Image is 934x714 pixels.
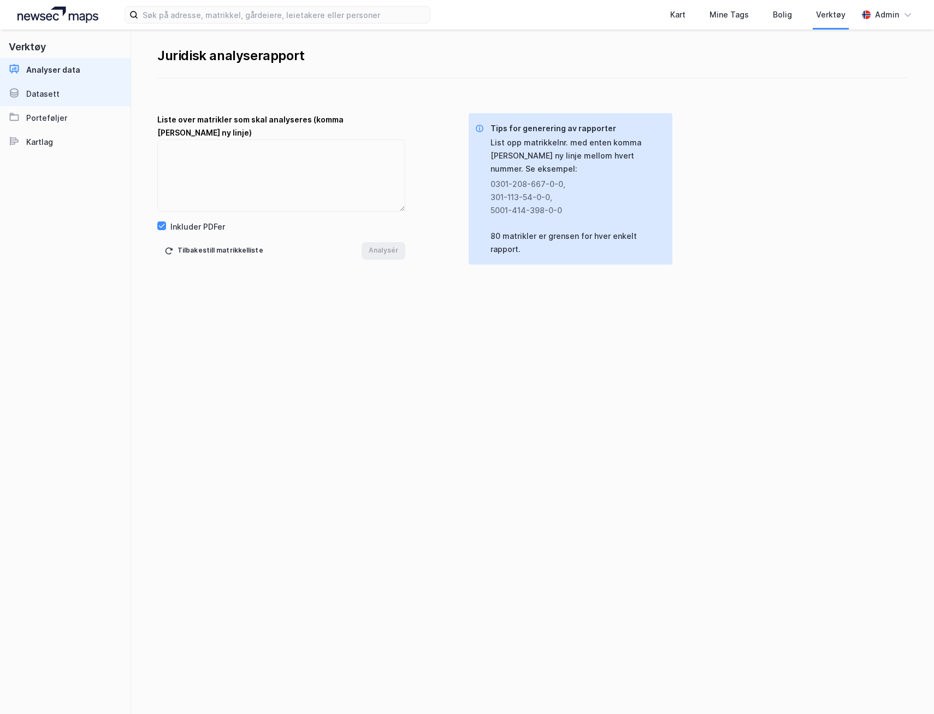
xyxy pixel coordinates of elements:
[879,662,934,714] iframe: Chat Widget
[26,112,67,125] div: Porteføljer
[157,242,270,260] button: Tilbakestill matrikkelliste
[26,87,60,101] div: Datasett
[26,63,80,77] div: Analyser data
[773,8,792,21] div: Bolig
[170,220,225,233] div: Inkluder PDFer
[490,122,664,135] div: Tips for generering av rapporter
[710,8,749,21] div: Mine Tags
[157,47,908,65] div: Juridisk analyserapport
[138,7,430,23] input: Søk på adresse, matrikkel, gårdeiere, leietakere eller personer
[816,8,846,21] div: Verktøy
[490,136,664,256] div: List opp matrikkelnr. med enten komma [PERSON_NAME] ny linje mellom hvert nummer. Se eksempel: 80...
[879,662,934,714] div: Kontrollprogram for chat
[26,136,53,149] div: Kartlag
[157,113,405,139] div: Liste over matrikler som skal analyseres (komma [PERSON_NAME] ny linje)
[875,8,899,21] div: Admin
[490,178,655,191] div: 0301-208-667-0-0 ,
[17,7,98,23] img: logo.a4113a55bc3d86da70a041830d287a7e.svg
[490,204,655,217] div: 5001-414-398-0-0
[670,8,685,21] div: Kart
[490,191,655,204] div: 301-113-54-0-0 ,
